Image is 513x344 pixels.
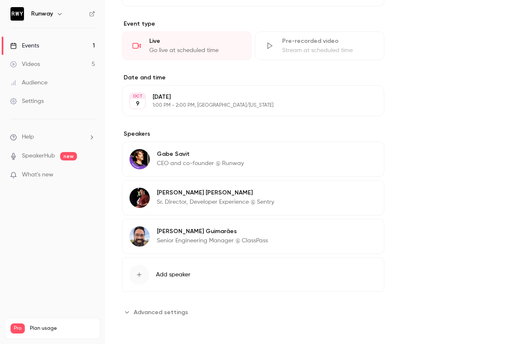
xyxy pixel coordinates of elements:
[153,93,340,101] p: [DATE]
[85,171,95,179] iframe: Noticeable Trigger
[60,152,77,160] span: new
[10,79,48,87] div: Audience
[10,133,95,142] li: help-dropdown-opener
[31,10,53,18] h6: Runway
[10,60,40,68] div: Videos
[153,102,340,109] p: 1:00 PM - 2:00 PM, [GEOGRAPHIC_DATA]/[US_STATE]
[157,150,244,158] p: Gabe Savit
[122,305,193,319] button: Advanced settings
[22,152,55,160] a: SpeakerHub
[122,130,384,138] label: Speakers
[122,305,384,319] section: Advanced settings
[282,37,374,45] div: Pre-recorded video
[122,142,384,177] div: Gabe SavitGabe SavitCEO and co-founder @ Runway
[130,226,150,247] img: Leandro Guimarães
[149,46,241,55] div: Go live at scheduled time
[11,7,24,21] img: Runway
[157,159,244,168] p: CEO and co-founder @ Runway
[156,270,190,279] span: Add speaker
[10,97,44,105] div: Settings
[11,323,25,333] span: Pro
[122,257,384,292] button: Add speaker
[122,74,384,82] label: Date and time
[255,32,384,60] div: Pre-recorded videoStream at scheduled time
[122,20,384,28] p: Event type
[22,133,34,142] span: Help
[122,219,384,254] div: Leandro Guimarães[PERSON_NAME] GuimarãesSenior Engineering Manager @ ClassPass
[30,325,95,332] span: Plan usage
[22,171,53,179] span: What's new
[130,188,150,208] img: Cody De Arkland
[130,149,150,169] img: Gabe Savit
[136,100,140,108] p: 9
[122,180,384,215] div: Cody De Arkland[PERSON_NAME] [PERSON_NAME]Sr. Director, Developer Experience @ Sentry
[130,93,145,99] div: OCT
[157,198,274,206] p: Sr. Director, Developer Experience @ Sentry
[10,42,39,50] div: Events
[157,189,274,197] p: [PERSON_NAME] [PERSON_NAME]
[157,227,268,236] p: [PERSON_NAME] Guimarães
[282,46,374,55] div: Stream at scheduled time
[157,236,268,245] p: Senior Engineering Manager @ ClassPass
[122,32,251,60] div: LiveGo live at scheduled time
[134,308,188,317] span: Advanced settings
[149,37,241,45] div: Live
